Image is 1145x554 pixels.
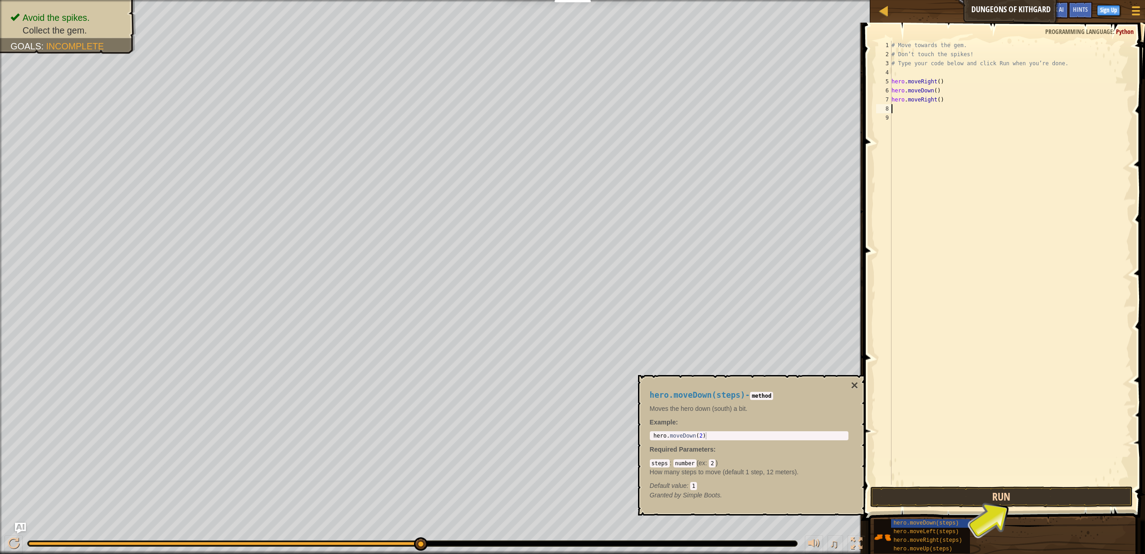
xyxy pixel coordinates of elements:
[1097,5,1120,16] button: Sign Up
[650,404,848,413] p: Moves the hero down (south) a bit.
[713,446,716,453] span: :
[750,392,773,400] code: method
[876,104,892,113] div: 8
[15,523,26,534] button: Ask AI
[46,41,104,51] span: Incomplete
[10,41,41,51] span: Goals
[876,113,892,122] div: 9
[876,77,892,86] div: 5
[876,59,892,68] div: 3
[876,95,892,104] div: 7
[805,535,823,554] button: Adjust volume
[41,41,46,51] span: :
[1044,2,1068,19] button: Ask AI
[650,419,676,426] span: Example
[650,391,848,400] h4: -
[650,467,848,477] p: How many steps to move (default 1 step, 12 meters).
[687,482,690,489] span: :
[23,25,87,35] span: Collect the gem.
[673,459,697,467] code: number
[23,13,90,23] span: Avoid the spikes.
[1113,27,1116,36] span: :
[828,535,843,554] button: ♫
[650,482,687,489] span: Default value
[5,535,23,554] button: ⌘ + P: Pause
[650,491,722,499] em: Simple Boots.
[876,86,892,95] div: 6
[870,487,1133,507] button: Run
[893,520,959,526] span: hero.moveDown(steps)
[1116,27,1134,36] span: Python
[893,546,952,552] span: hero.moveUp(steps)
[690,482,697,490] code: 1
[876,50,892,59] div: 2
[699,459,706,467] span: ex
[893,537,962,544] span: hero.moveRight(steps)
[876,41,892,50] div: 1
[650,419,678,426] strong: :
[650,491,683,499] span: Granted by
[851,379,858,392] button: ×
[848,535,866,554] button: Toggle fullscreen
[650,459,670,467] code: steps
[874,529,891,546] img: portrait.png
[876,68,892,77] div: 4
[650,390,745,400] span: hero.moveDown(steps)
[650,446,714,453] span: Required Parameters
[1045,27,1113,36] span: Programming language
[650,458,848,490] div: ( )
[10,11,126,24] li: Avoid the spikes.
[10,24,126,37] li: Collect the gem.
[670,459,673,467] span: :
[705,459,709,467] span: :
[709,459,716,467] code: 2
[893,529,959,535] span: hero.moveLeft(steps)
[1048,5,1064,14] span: Ask AI
[1073,5,1088,14] span: Hints
[829,537,838,550] span: ♫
